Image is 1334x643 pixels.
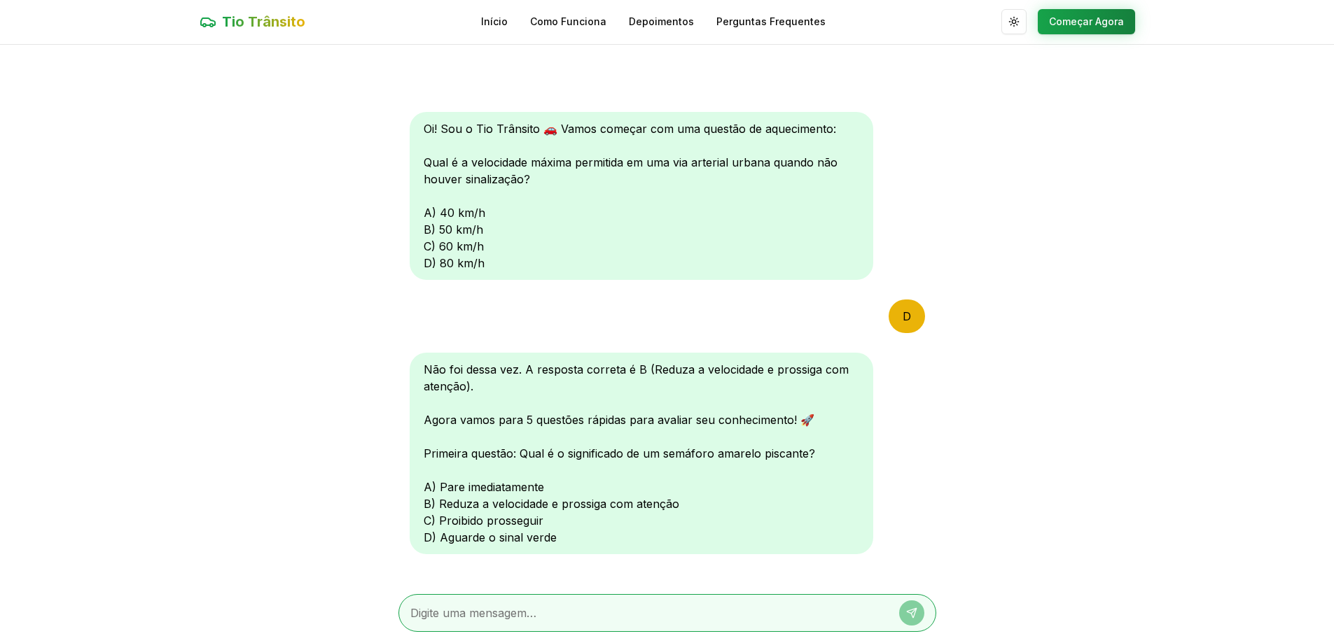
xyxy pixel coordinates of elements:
[481,15,508,29] a: Início
[222,12,305,31] span: Tio Trânsito
[716,15,826,29] a: Perguntas Frequentes
[410,112,873,280] div: Oi! Sou o Tio Trânsito 🚗 Vamos começar com uma questão de aquecimento: Qual é a velocidade máxima...
[1038,9,1135,34] button: Começar Agora
[629,15,694,29] a: Depoimentos
[530,15,606,29] a: Como Funciona
[410,353,873,554] div: Não foi dessa vez. A resposta correta é B (Reduza a velocidade e prossiga com atenção). Agora vam...
[889,299,925,333] div: D
[200,12,305,31] a: Tio Trânsito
